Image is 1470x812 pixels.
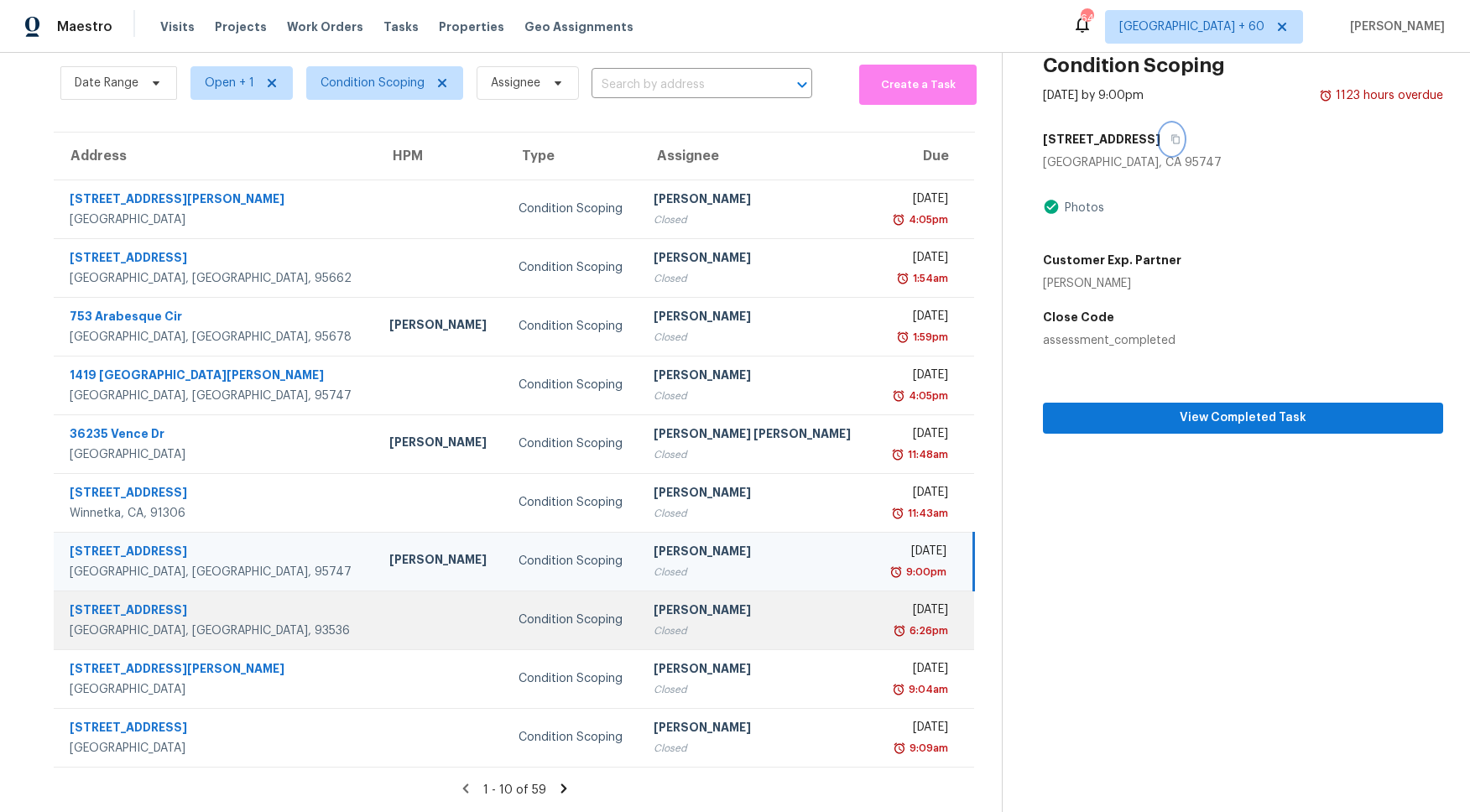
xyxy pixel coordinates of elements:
div: [GEOGRAPHIC_DATA], [GEOGRAPHIC_DATA], 93536 [70,622,362,639]
img: Overdue Alarm Icon [891,505,904,522]
div: Closed [654,388,859,404]
div: Closed [654,270,859,287]
div: [STREET_ADDRESS][PERSON_NAME] [70,190,362,211]
h2: Condition Scoping [1043,57,1225,74]
div: [DATE] [886,484,948,505]
h5: [STREET_ADDRESS] [1043,131,1160,148]
div: [DATE] [886,660,948,681]
div: 1:59pm [910,329,948,346]
div: [DATE] [886,249,948,270]
div: Photos [1060,200,1104,216]
div: [PERSON_NAME] [389,316,491,337]
div: [DATE] [886,601,948,622]
div: 11:48am [904,446,948,463]
span: [GEOGRAPHIC_DATA] + 60 [1119,18,1264,35]
span: Create a Task [868,75,968,95]
div: [DATE] [886,190,948,211]
span: Visits [160,18,195,35]
div: [DATE] by 9:00pm [1043,87,1144,104]
div: 11:43am [904,505,948,522]
div: 4:05pm [905,211,948,228]
div: [GEOGRAPHIC_DATA], [GEOGRAPHIC_DATA], 95747 [70,388,362,404]
span: Open + 1 [205,75,254,91]
span: Properties [439,18,504,35]
div: [DATE] [886,367,948,388]
div: 36235 Vence Dr [70,425,362,446]
div: [PERSON_NAME] [654,543,859,564]
div: [GEOGRAPHIC_DATA] [70,211,362,228]
span: Condition Scoping [321,75,425,91]
div: 1419 [GEOGRAPHIC_DATA][PERSON_NAME] [70,367,362,388]
h5: Close Code [1043,309,1443,325]
div: Closed [654,681,859,698]
h5: Customer Exp. Partner [1043,252,1181,268]
div: [DATE] [886,719,948,740]
div: [PERSON_NAME] [654,484,859,505]
div: [GEOGRAPHIC_DATA], [GEOGRAPHIC_DATA], 95747 [70,564,362,580]
img: Overdue Alarm Icon [896,270,910,287]
button: Create a Task [859,65,977,105]
img: Overdue Alarm Icon [893,740,906,757]
div: [GEOGRAPHIC_DATA], [GEOGRAPHIC_DATA], 95678 [70,329,362,346]
div: [GEOGRAPHIC_DATA] [70,740,362,757]
input: Search by address [592,72,765,98]
div: Closed [654,564,859,580]
img: Overdue Alarm Icon [893,622,906,639]
button: Open [790,73,814,96]
div: [GEOGRAPHIC_DATA], [GEOGRAPHIC_DATA], 95662 [70,270,362,287]
span: Tasks [383,21,419,33]
img: Overdue Alarm Icon [892,681,905,698]
div: [PERSON_NAME] [654,719,859,740]
div: [DATE] [886,543,946,564]
th: Due [873,133,974,180]
div: 9:00pm [903,564,946,580]
div: 1:54am [910,270,948,287]
div: 1123 hours overdue [1332,87,1443,104]
div: Closed [654,740,859,757]
img: Overdue Alarm Icon [892,211,905,228]
div: [PERSON_NAME] [654,367,859,388]
div: 6:26pm [906,622,948,639]
th: Type [505,133,641,180]
div: [PERSON_NAME] [654,601,859,622]
img: Artifact Present Icon [1043,198,1060,216]
img: Overdue Alarm Icon [889,564,903,580]
span: [PERSON_NAME] [1343,18,1445,35]
div: 9:09am [906,740,948,757]
div: [GEOGRAPHIC_DATA] [70,446,362,463]
img: Overdue Alarm Icon [896,329,910,346]
div: Condition Scoping [519,729,628,746]
div: [PERSON_NAME] [389,551,491,572]
div: Closed [654,505,859,522]
div: [PERSON_NAME] [654,190,859,211]
div: Condition Scoping [519,377,628,393]
th: Address [54,133,376,180]
span: Work Orders [287,18,363,35]
button: View Completed Task [1043,403,1443,434]
div: [PERSON_NAME] [389,434,491,455]
button: Copy Address [1160,124,1183,154]
div: [STREET_ADDRESS] [70,484,362,505]
span: Geo Assignments [524,18,633,35]
div: [GEOGRAPHIC_DATA] [70,681,362,698]
div: [DATE] [886,425,948,446]
div: [STREET_ADDRESS] [70,601,362,622]
span: Projects [215,18,267,35]
div: [PERSON_NAME] [654,660,859,681]
div: [PERSON_NAME] [654,308,859,329]
span: Maestro [57,18,112,35]
div: [PERSON_NAME] [1043,275,1181,292]
div: Condition Scoping [519,553,628,570]
div: [STREET_ADDRESS][PERSON_NAME] [70,660,362,681]
div: 753 Arabesque Cir [70,308,362,329]
div: 9:04am [905,681,948,698]
span: Date Range [75,75,138,91]
div: [STREET_ADDRESS] [70,249,362,270]
div: [GEOGRAPHIC_DATA], CA 95747 [1043,154,1443,171]
span: View Completed Task [1056,408,1430,429]
div: Condition Scoping [519,612,628,628]
div: [PERSON_NAME] [PERSON_NAME] [654,425,859,446]
div: Condition Scoping [519,670,628,687]
th: HPM [376,133,504,180]
div: Condition Scoping [519,200,628,217]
